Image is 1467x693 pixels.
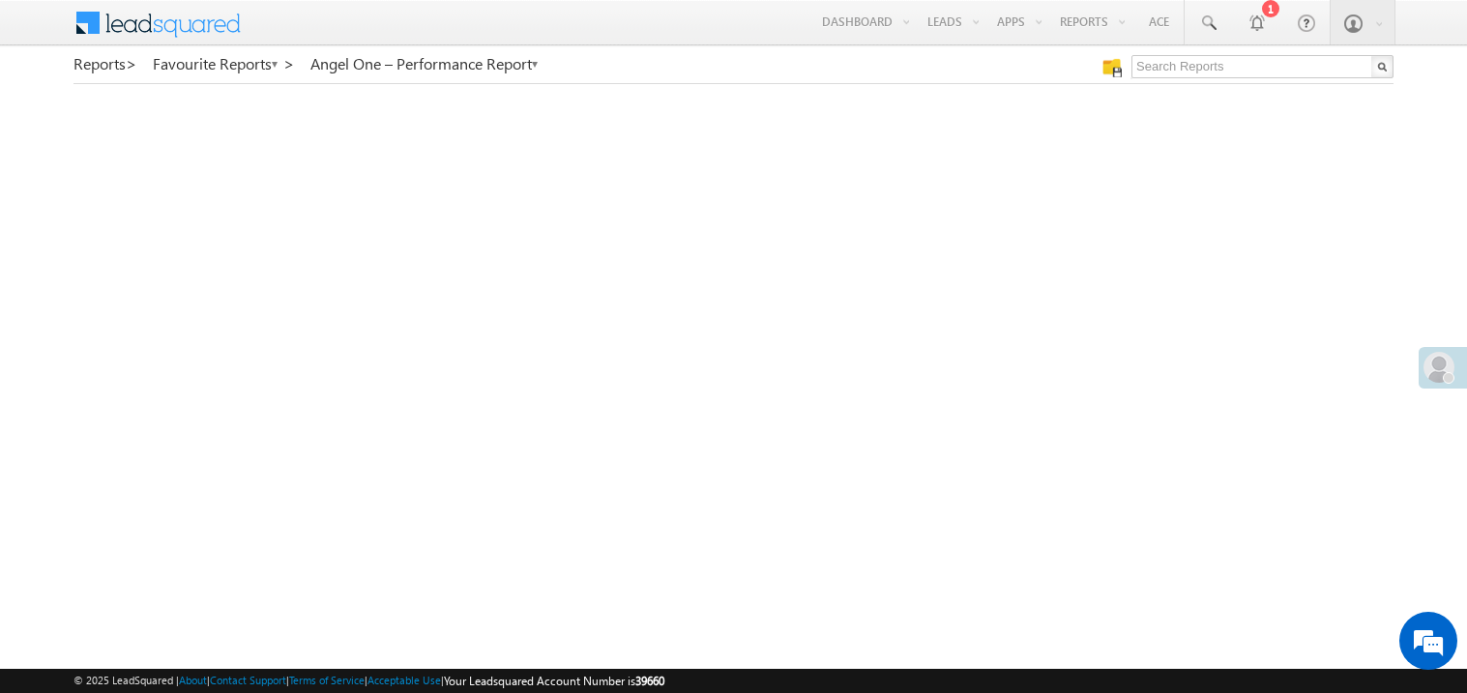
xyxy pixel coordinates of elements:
[1102,58,1122,77] img: Manage all your saved reports!
[635,674,664,688] span: 39660
[179,674,207,686] a: About
[73,55,137,72] a: Reports>
[126,52,137,74] span: >
[310,55,540,72] a: Angel One – Performance Report
[367,674,441,686] a: Acceptable Use
[283,52,295,74] span: >
[73,672,664,690] span: © 2025 LeadSquared | | | | |
[289,674,365,686] a: Terms of Service
[444,674,664,688] span: Your Leadsquared Account Number is
[210,674,286,686] a: Contact Support
[153,55,295,72] a: Favourite Reports >
[1131,55,1394,78] input: Search Reports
